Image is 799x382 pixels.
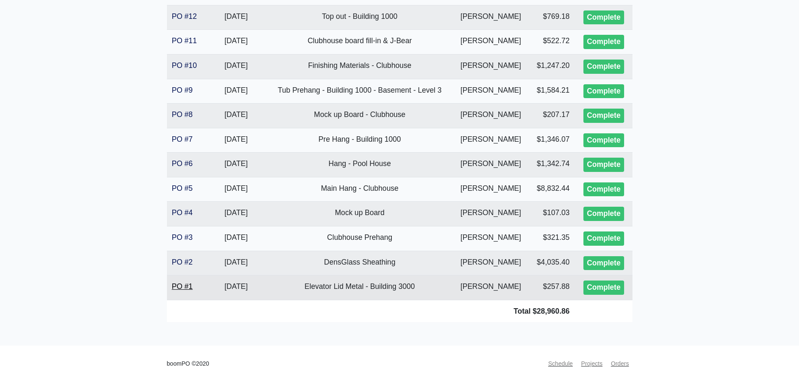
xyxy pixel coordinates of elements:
[529,128,575,153] td: $1,346.07
[529,54,575,79] td: $1,247.20
[583,182,624,197] div: Complete
[172,159,193,168] a: PO #6
[172,208,193,217] a: PO #4
[545,356,576,372] a: Schedule
[453,128,529,153] td: [PERSON_NAME]
[453,275,529,300] td: [PERSON_NAME]
[172,135,193,143] a: PO #7
[206,30,266,55] td: [DATE]
[607,356,632,372] a: Orders
[453,202,529,226] td: [PERSON_NAME]
[266,153,453,177] td: Hang - Pool House
[453,5,529,30] td: [PERSON_NAME]
[172,36,197,45] a: PO #11
[172,233,193,242] a: PO #3
[583,158,624,172] div: Complete
[206,54,266,79] td: [DATE]
[578,356,606,372] a: Projects
[529,202,575,226] td: $107.03
[206,79,266,104] td: [DATE]
[266,275,453,300] td: Elevator Lid Metal - Building 3000
[583,281,624,295] div: Complete
[453,54,529,79] td: [PERSON_NAME]
[583,133,624,148] div: Complete
[206,251,266,275] td: [DATE]
[529,104,575,128] td: $207.17
[172,12,197,21] a: PO #12
[172,110,193,119] a: PO #8
[172,61,197,70] a: PO #10
[266,30,453,55] td: Clubhouse board fill-in & J-Bear
[453,153,529,177] td: [PERSON_NAME]
[529,251,575,275] td: $4,035.40
[583,10,624,25] div: Complete
[583,109,624,123] div: Complete
[206,153,266,177] td: [DATE]
[583,35,624,49] div: Complete
[266,226,453,251] td: Clubhouse Prehang
[453,226,529,251] td: [PERSON_NAME]
[266,54,453,79] td: Finishing Materials - Clubhouse
[206,104,266,128] td: [DATE]
[172,282,193,291] a: PO #1
[172,258,193,266] a: PO #2
[167,359,209,369] small: boomPO ©2020
[266,251,453,275] td: DensGlass Sheathing
[172,184,193,192] a: PO #5
[583,60,624,74] div: Complete
[583,256,624,270] div: Complete
[172,86,193,94] a: PO #9
[583,84,624,99] div: Complete
[453,177,529,202] td: [PERSON_NAME]
[266,79,453,104] td: Tub Prehang - Building 1000 - Basement - Level 3
[206,226,266,251] td: [DATE]
[206,5,266,30] td: [DATE]
[167,300,575,322] td: Total $28,960.86
[453,104,529,128] td: [PERSON_NAME]
[453,30,529,55] td: [PERSON_NAME]
[266,104,453,128] td: Mock up Board - Clubhouse
[583,207,624,221] div: Complete
[529,275,575,300] td: $257.88
[529,226,575,251] td: $321.35
[529,5,575,30] td: $769.18
[266,177,453,202] td: Main Hang - Clubhouse
[453,251,529,275] td: [PERSON_NAME]
[453,79,529,104] td: [PERSON_NAME]
[529,30,575,55] td: $522.72
[529,79,575,104] td: $1,584.21
[529,153,575,177] td: $1,342.74
[206,275,266,300] td: [DATE]
[206,177,266,202] td: [DATE]
[206,128,266,153] td: [DATE]
[266,5,453,30] td: Top out - Building 1000
[266,202,453,226] td: Mock up Board
[583,231,624,246] div: Complete
[206,202,266,226] td: [DATE]
[266,128,453,153] td: Pre Hang - Building 1000
[529,177,575,202] td: $8,832.44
